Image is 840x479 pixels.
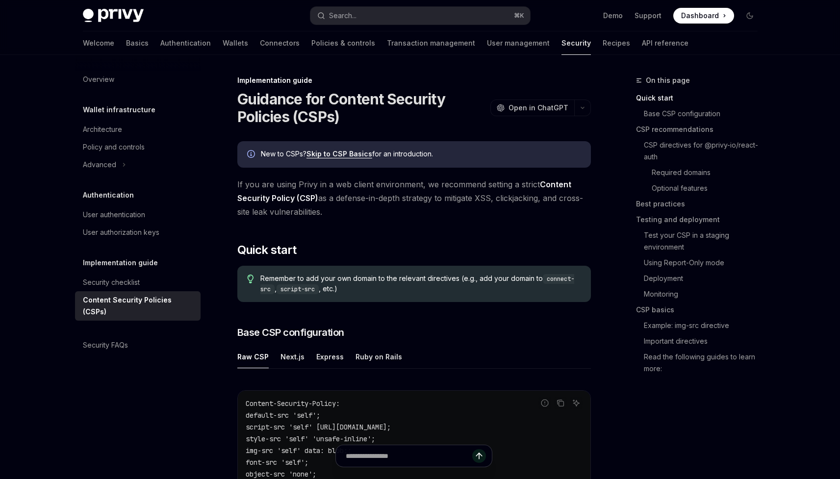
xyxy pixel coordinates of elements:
[126,31,149,55] a: Basics
[237,345,269,368] div: Raw CSP
[490,100,574,116] button: Open in ChatGPT
[246,423,391,431] span: script-src 'self' [URL][DOMAIN_NAME];
[310,7,530,25] button: Open search
[260,274,581,294] span: Remember to add your own domain to the relevant directives (e.g., add your domain to , , etc.)
[673,8,734,24] a: Dashboard
[636,227,765,255] a: Test your CSP in a staging environment
[561,31,591,55] a: Security
[603,11,623,21] a: Demo
[83,277,140,288] div: Security checklist
[329,10,356,22] div: Search...
[83,141,145,153] div: Policy and controls
[487,31,550,55] a: User management
[636,333,765,349] a: Important directives
[636,137,765,165] a: CSP directives for @privy-io/react-auth
[636,106,765,122] a: Base CSP configuration
[636,122,765,137] a: CSP recommendations
[246,434,375,443] span: style-src 'self' 'unsafe-inline';
[75,138,201,156] a: Policy and controls
[636,318,765,333] a: Example: img-src directive
[538,397,551,409] button: Report incorrect code
[83,294,195,318] div: Content Security Policies (CSPs)
[346,445,472,467] input: Ask a question...
[472,449,486,463] button: Send message
[247,275,254,283] svg: Tip
[636,212,765,227] a: Testing and deployment
[83,159,116,171] div: Advanced
[246,399,340,408] span: Content-Security-Policy:
[75,71,201,88] a: Overview
[75,336,201,354] a: Security FAQs
[646,75,690,86] span: On this page
[75,121,201,138] a: Architecture
[83,31,114,55] a: Welcome
[75,156,201,174] button: Toggle Advanced section
[83,124,122,135] div: Architecture
[570,397,583,409] button: Ask AI
[636,196,765,212] a: Best practices
[75,274,201,291] a: Security checklist
[237,177,591,219] span: If you are using Privy in a web client environment, we recommend setting a strict as a defense-in...
[83,74,114,85] div: Overview
[514,12,524,20] span: ⌘ K
[223,31,248,55] a: Wallets
[387,31,475,55] a: Transaction management
[554,397,567,409] button: Copy the contents from the code block
[246,411,320,420] span: default-src 'self';
[75,291,201,321] a: Content Security Policies (CSPs)
[636,180,765,196] a: Optional features
[83,209,145,221] div: User authentication
[603,31,630,55] a: Recipes
[260,274,574,294] code: connect-src
[636,349,765,377] a: Read the following guides to learn more:
[83,189,134,201] h5: Authentication
[247,150,257,160] svg: Info
[237,76,591,85] div: Implementation guide
[83,257,158,269] h5: Implementation guide
[316,345,344,368] div: Express
[636,165,765,180] a: Required domains
[306,150,372,158] a: Skip to CSP Basics
[75,206,201,224] a: User authentication
[237,90,486,126] h1: Guidance for Content Security Policies (CSPs)
[261,149,581,160] div: New to CSPs? for an introduction.
[280,345,305,368] div: Next.js
[83,227,159,238] div: User authorization keys
[83,339,128,351] div: Security FAQs
[260,31,300,55] a: Connectors
[75,224,201,241] a: User authorization keys
[636,271,765,286] a: Deployment
[237,242,296,258] span: Quick start
[237,326,344,339] span: Base CSP configuration
[635,11,662,21] a: Support
[636,302,765,318] a: CSP basics
[356,345,402,368] div: Ruby on Rails
[83,104,155,116] h5: Wallet infrastructure
[83,9,144,23] img: dark logo
[311,31,375,55] a: Policies & controls
[636,286,765,302] a: Monitoring
[642,31,688,55] a: API reference
[636,255,765,271] a: Using Report-Only mode
[160,31,211,55] a: Authentication
[509,103,568,113] span: Open in ChatGPT
[742,8,758,24] button: Toggle dark mode
[681,11,719,21] span: Dashboard
[277,284,319,294] code: script-src
[636,90,765,106] a: Quick start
